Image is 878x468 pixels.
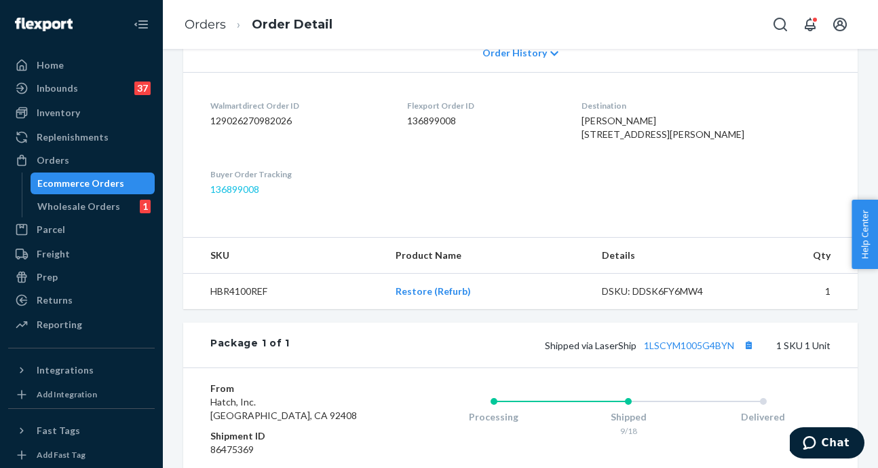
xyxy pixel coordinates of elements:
[8,420,155,442] button: Fast Tags
[37,449,85,461] div: Add Fast Tag
[8,77,155,99] a: Inbounds37
[8,219,155,240] a: Parcel
[210,443,372,456] dd: 86475369
[37,154,69,167] div: Orders
[15,18,73,31] img: Flexport logo
[37,389,97,400] div: Add Integration
[37,106,80,120] div: Inventory
[740,274,858,310] td: 1
[37,318,82,331] div: Reporting
[740,336,757,354] button: Copy tracking number
[183,274,385,310] td: HBR4100REF
[826,11,854,38] button: Open account menu
[185,17,226,32] a: Orders
[37,58,64,72] div: Home
[407,100,560,111] dt: Flexport Order ID
[210,168,385,180] dt: Buyer Order Tracking
[8,447,155,463] a: Add Fast Tag
[385,238,591,274] th: Product Name
[8,243,155,265] a: Freight
[581,115,744,140] span: [PERSON_NAME] [STREET_ADDRESS][PERSON_NAME]
[210,429,372,443] dt: Shipment ID
[37,177,124,190] div: Ecommerce Orders
[8,126,155,148] a: Replenishments
[37,130,109,144] div: Replenishments
[644,340,734,351] a: 1LSCYM1005G4BYN
[8,359,155,381] button: Integrations
[210,382,372,395] dt: From
[134,82,151,95] div: 37
[37,293,73,307] div: Returns
[581,100,831,111] dt: Destination
[210,100,385,111] dt: Walmartdirect Order ID
[140,200,151,213] div: 1
[37,424,80,437] div: Fast Tags
[602,285,729,298] div: DSKU: DDSK6FY6MW4
[31,196,155,217] a: Wholesale Orders1
[790,427,864,461] iframe: Opens a widget where you can chat to one of our agents
[8,149,155,171] a: Orders
[561,425,696,437] div: 9/18
[31,173,155,194] a: Ecommerce Orders
[37,363,94,377] div: Integrations
[8,54,155,76] a: Home
[210,336,290,354] div: Package 1 of 1
[561,410,696,424] div: Shipped
[210,396,357,421] span: Hatch, Inc. [GEOGRAPHIC_DATA], CA 92408
[8,289,155,311] a: Returns
[183,238,385,274] th: SKU
[767,11,794,38] button: Open Search Box
[407,114,560,128] dd: 136899008
[740,238,858,274] th: Qty
[210,183,259,195] a: 136899008
[695,410,831,424] div: Delivered
[591,238,740,274] th: Details
[482,46,547,60] span: Order History
[37,270,58,284] div: Prep
[852,200,878,269] button: Help Center
[128,11,155,38] button: Close Navigation
[37,82,78,95] div: Inbounds
[290,336,831,354] div: 1 SKU 1 Unit
[545,340,757,351] span: Shipped via LaserShip
[174,5,343,45] ol: breadcrumbs
[8,102,155,124] a: Inventory
[797,11,824,38] button: Open notifications
[8,314,155,336] a: Reporting
[426,410,561,424] div: Processing
[37,247,70,261] div: Freight
[210,114,385,128] dd: 129026270982026
[252,17,332,32] a: Order Detail
[37,223,65,236] div: Parcel
[8,266,155,288] a: Prep
[396,285,471,297] a: Restore (Refurb)
[8,386,155,403] a: Add Integration
[37,200,120,213] div: Wholesale Orders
